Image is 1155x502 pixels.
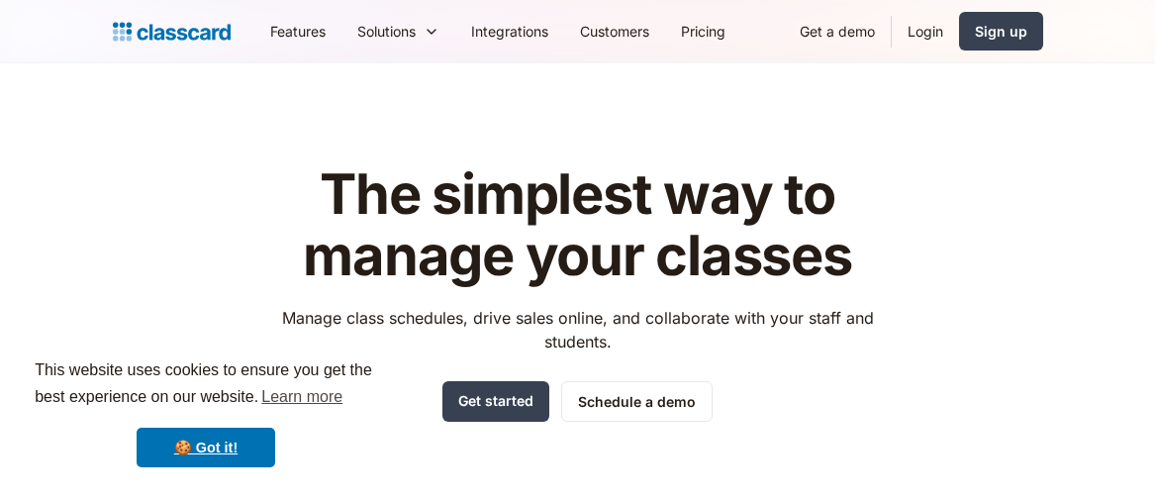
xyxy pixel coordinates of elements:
a: dismiss cookie message [137,428,275,467]
a: Features [254,9,341,53]
p: Manage class schedules, drive sales online, and collaborate with your staff and students. [263,306,892,353]
a: Logo [113,18,231,46]
h1: The simplest way to manage your classes [263,164,892,286]
a: Login [892,9,959,53]
div: Solutions [341,9,455,53]
a: learn more about cookies [258,382,345,412]
a: Schedule a demo [561,381,713,422]
a: Customers [564,9,665,53]
a: Get a demo [784,9,891,53]
a: Sign up [959,12,1043,50]
span: This website uses cookies to ensure you get the best experience on our website. [35,358,377,412]
a: Get started [442,381,549,422]
div: Solutions [357,21,416,42]
a: Integrations [455,9,564,53]
div: cookieconsent [16,340,396,486]
div: Sign up [975,21,1027,42]
a: Pricing [665,9,741,53]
